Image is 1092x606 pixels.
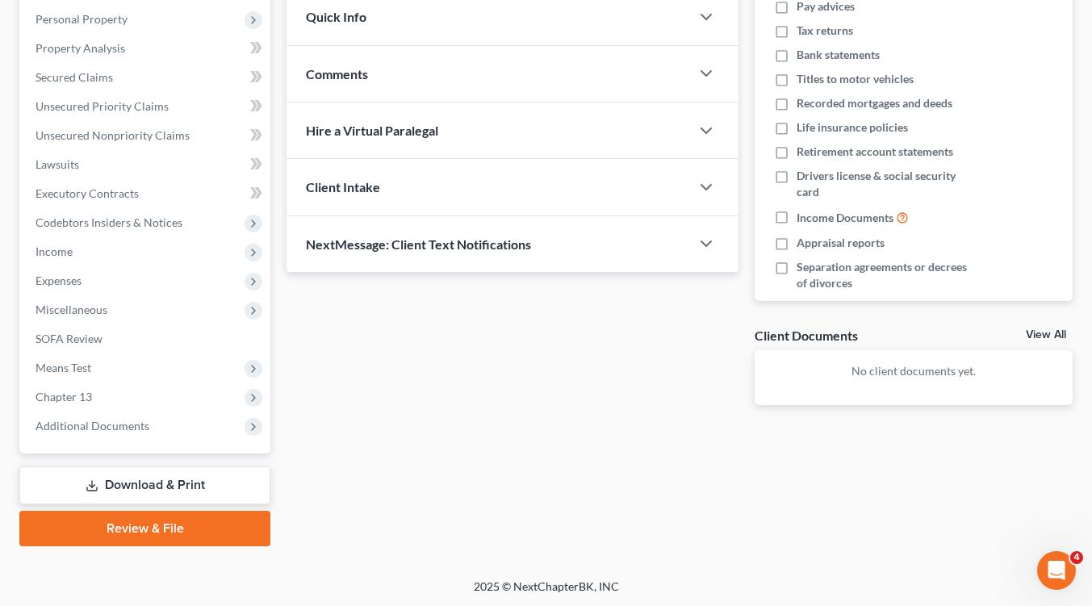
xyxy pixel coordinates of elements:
span: Drivers license & social security card [797,168,980,200]
span: Lawsuits [36,157,79,171]
span: Personal Property [36,12,128,26]
span: NextMessage: Client Text Notifications [306,236,531,252]
span: Tax returns [797,23,853,39]
span: Executory Contracts [36,186,139,200]
a: Executory Contracts [23,179,270,208]
span: Quick Info [306,9,366,24]
span: Expenses [36,274,82,287]
div: Client Documents [755,327,858,344]
span: Appraisal reports [797,235,885,251]
span: Unsecured Priority Claims [36,99,169,113]
span: Additional Documents [36,419,149,433]
span: Comments [306,66,368,81]
span: Separation agreements or decrees of divorces [797,259,980,291]
p: No client documents yet. [768,363,1060,379]
a: Unsecured Priority Claims [23,92,270,121]
span: Recorded mortgages and deeds [797,95,952,111]
a: View All [1026,329,1066,341]
span: Secured Claims [36,70,113,84]
span: Hire a Virtual Paralegal [306,123,438,138]
span: Means Test [36,361,91,374]
span: Codebtors Insiders & Notices [36,215,182,229]
span: Retirement account statements [797,144,953,160]
iframe: Intercom live chat [1037,551,1076,590]
a: Unsecured Nonpriority Claims [23,121,270,150]
span: Miscellaneous [36,303,107,316]
span: Bank statements [797,47,880,63]
span: Titles to motor vehicles [797,71,914,87]
a: Property Analysis [23,34,270,63]
a: Download & Print [19,466,270,504]
span: Chapter 13 [36,390,92,403]
a: Lawsuits [23,150,270,179]
a: Review & File [19,511,270,546]
span: Unsecured Nonpriority Claims [36,128,190,142]
span: Life insurance policies [797,119,908,136]
a: Secured Claims [23,63,270,92]
span: SOFA Review [36,332,103,345]
a: SOFA Review [23,324,270,353]
span: 4 [1070,551,1083,564]
span: Client Intake [306,179,380,194]
span: Property Analysis [36,41,125,55]
span: Income Documents [797,210,893,226]
span: Income [36,244,73,258]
